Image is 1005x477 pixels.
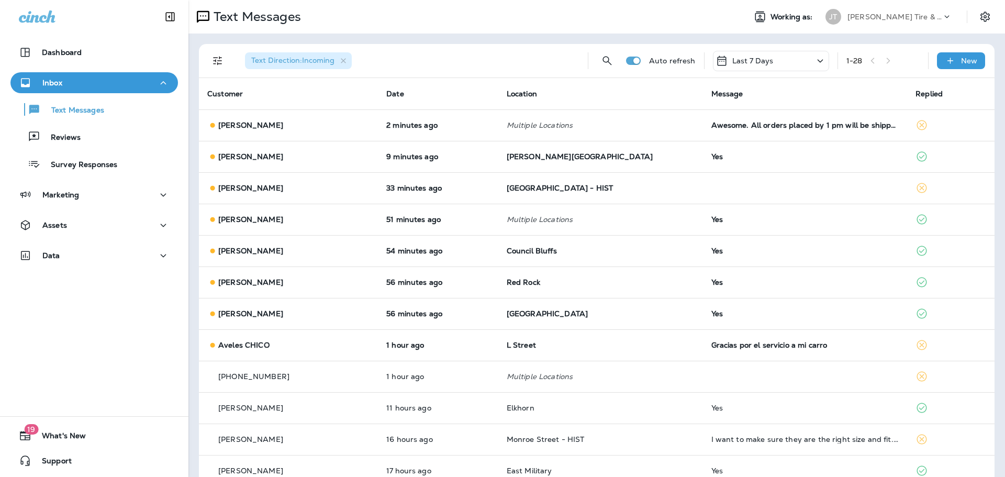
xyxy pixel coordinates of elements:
button: 19What's New [10,425,178,446]
div: Awesome. All orders placed by 1 pm will be shipped that day and should arrive next day. $150 wort... [711,121,899,129]
p: [PERSON_NAME] [218,467,283,475]
p: Survey Responses [40,160,117,170]
button: Collapse Sidebar [155,6,185,27]
p: Assets [42,221,67,229]
p: Inbox [42,79,62,87]
p: Sep 18, 2025 09:00 AM [386,309,490,318]
span: [GEOGRAPHIC_DATA] - HIST [507,183,613,193]
p: [PERSON_NAME] [218,309,283,318]
span: Location [507,89,537,98]
span: Replied [915,89,943,98]
div: I want to make sure they are the right size and fit. My current tires are 275/60 R20 [711,435,899,443]
button: Filters [207,50,228,71]
button: Data [10,245,178,266]
p: [PERSON_NAME] [218,278,283,286]
div: Yes [711,278,899,286]
p: Sep 18, 2025 09:55 AM [386,121,490,129]
p: Reviews [40,133,81,143]
span: Council Bluffs [507,246,557,256]
div: Yes [711,152,899,161]
p: Auto refresh [649,57,696,65]
span: [GEOGRAPHIC_DATA] [507,309,588,318]
span: Message [711,89,743,98]
span: What's New [31,431,86,444]
span: [PERSON_NAME][GEOGRAPHIC_DATA] [507,152,653,161]
button: Dashboard [10,42,178,63]
button: Search Messages [597,50,618,71]
p: Sep 18, 2025 09:06 AM [386,215,490,224]
p: Text Messages [41,106,104,116]
p: Dashboard [42,48,82,57]
span: Working as: [770,13,815,21]
span: Red Rock [507,278,540,287]
p: Aveles CHICO [218,341,270,349]
p: Sep 18, 2025 09:02 AM [386,247,490,255]
p: [PHONE_NUMBER] [218,372,289,381]
p: Sep 17, 2025 05:39 PM [386,435,490,443]
p: [PERSON_NAME] [218,404,283,412]
span: Date [386,89,404,98]
p: Sep 18, 2025 09:23 AM [386,184,490,192]
button: Inbox [10,72,178,93]
div: Yes [711,247,899,255]
p: Sep 17, 2025 04:44 PM [386,467,490,475]
span: Support [31,457,72,469]
p: [PERSON_NAME] [218,152,283,161]
p: Sep 17, 2025 10:30 PM [386,404,490,412]
div: JT [825,9,841,25]
p: [PERSON_NAME] Tire & Auto [847,13,942,21]
span: L Street [507,340,536,350]
p: [PERSON_NAME] [218,435,283,443]
p: Marketing [42,191,79,199]
p: Sep 18, 2025 08:06 AM [386,341,490,349]
button: Marketing [10,184,178,205]
p: [PERSON_NAME] [218,215,283,224]
div: Gracias por el servicio a mi carro [711,341,899,349]
p: Last 7 Days [732,57,774,65]
p: Multiple Locations [507,215,695,224]
div: Text Direction:Incoming [245,52,352,69]
p: Sep 18, 2025 09:01 AM [386,278,490,286]
div: Yes [711,404,899,412]
p: [PERSON_NAME] [218,121,283,129]
span: Monroe Street - HIST [507,435,585,444]
span: Customer [207,89,243,98]
button: Support [10,450,178,471]
button: Assets [10,215,178,236]
div: Yes [711,467,899,475]
span: Text Direction : Incoming [251,56,334,65]
p: Multiple Locations [507,372,695,381]
p: Sep 18, 2025 09:47 AM [386,152,490,161]
span: Elkhorn [507,403,534,413]
p: Sep 18, 2025 08:02 AM [386,372,490,381]
p: Multiple Locations [507,121,695,129]
p: New [961,57,977,65]
p: Text Messages [209,9,301,25]
p: Data [42,251,60,260]
button: Text Messages [10,98,178,120]
div: Yes [711,309,899,318]
div: 1 - 28 [846,57,863,65]
button: Settings [976,7,995,26]
p: [PERSON_NAME] [218,247,283,255]
button: Reviews [10,126,178,148]
button: Survey Responses [10,153,178,175]
span: 19 [24,424,38,435]
p: [PERSON_NAME] [218,184,283,192]
span: East Military [507,466,552,475]
div: Yes [711,215,899,224]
